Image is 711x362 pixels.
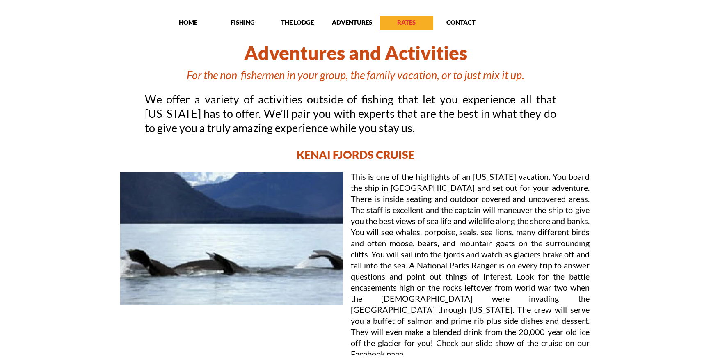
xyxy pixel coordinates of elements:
[145,92,556,135] p: We offer a variety of activities outside of fishing that let you experience all that [US_STATE] h...
[434,18,488,26] p: CONTACT
[351,171,590,360] p: This is one of the highlights of an [US_STATE] vacation. You board the ship in [GEOGRAPHIC_DATA] ...
[120,172,343,305] img: See whales on a Kenai Fjords day cruise
[325,18,379,26] p: ADVENTURES
[216,18,270,26] p: FISHING
[110,38,602,68] h1: Adventures and Activities
[271,18,324,26] p: THE LODGE
[380,18,433,26] p: RATES
[110,68,602,82] h1: For the non-fishermen in your group, the family vacation, or to just mix it up.
[162,18,215,26] p: HOME
[110,147,602,162] h2: KENAI FJORDS CRUISE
